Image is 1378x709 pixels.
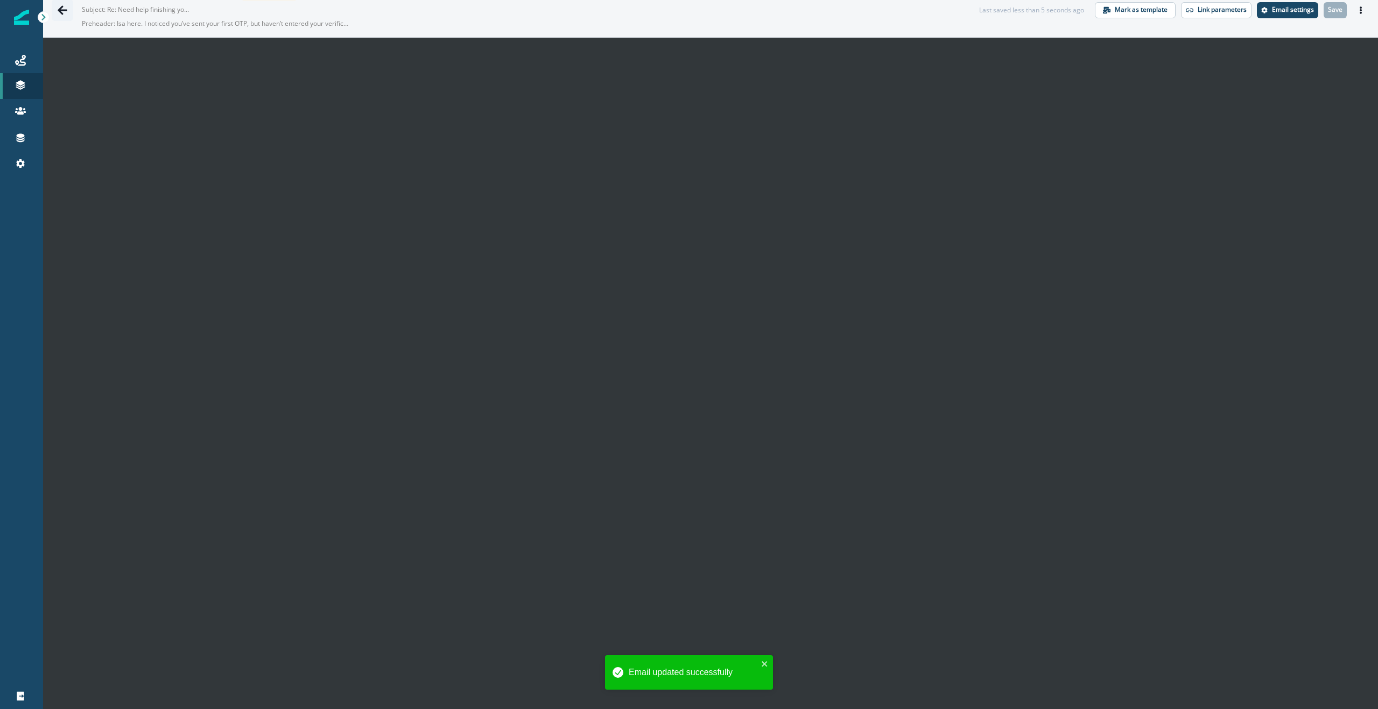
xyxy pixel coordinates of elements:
[82,1,189,15] p: Subject: Re: Need help finishing your Verify OTP test?
[14,10,29,25] img: Inflection
[979,5,1084,15] div: Last saved less than 5 seconds ago
[1328,6,1342,13] p: Save
[1115,6,1168,13] p: Mark as template
[761,660,769,668] button: close
[1257,2,1318,18] button: Settings
[1198,6,1247,13] p: Link parameters
[1272,6,1314,13] p: Email settings
[1352,2,1369,18] button: Actions
[1095,2,1176,18] button: Mark as template
[1324,2,1347,18] button: Save
[82,15,351,33] p: Preheader: Isa here. I noticed you’ve sent your first OTP, but haven’t entered your verification ...
[1181,2,1252,18] button: Link parameters
[629,666,758,679] div: Email updated successfully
